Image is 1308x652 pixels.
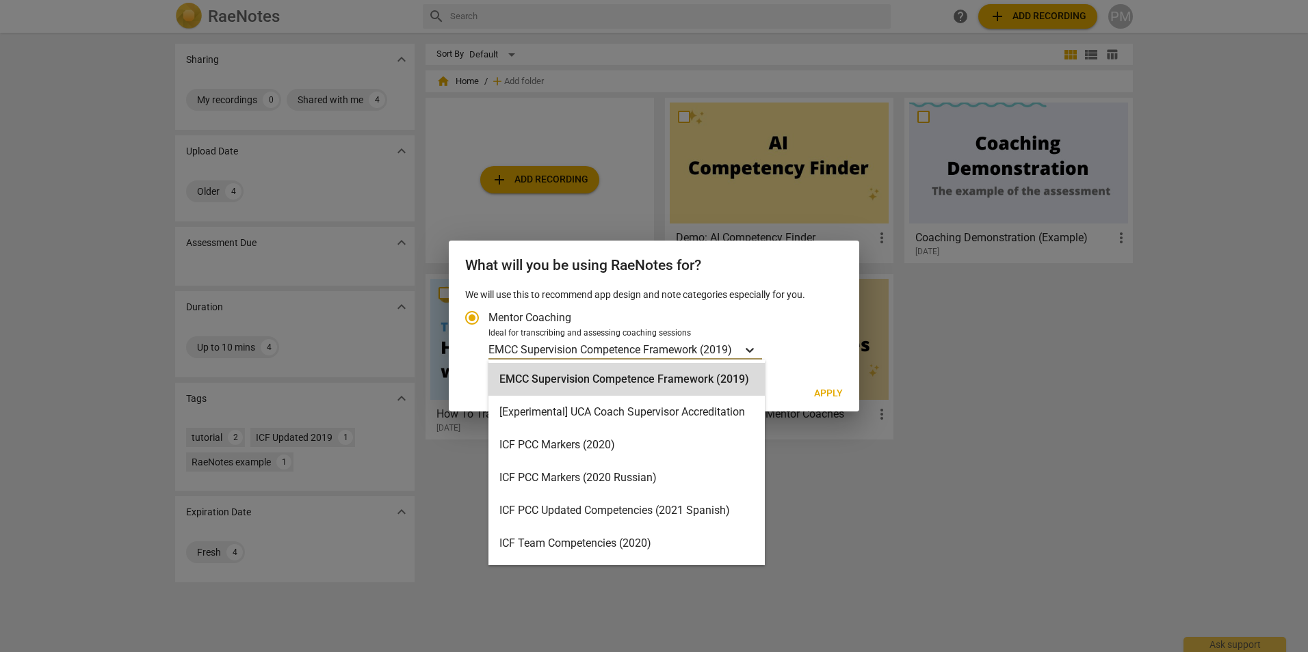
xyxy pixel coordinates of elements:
[465,257,843,274] h2: What will you be using RaeNotes for?
[488,396,765,429] div: [Experimental] UCA Coach Supervisor Accreditation
[488,527,765,560] div: ICF Team Competencies (2020)
[465,301,843,359] div: Account type
[733,343,736,356] input: Ideal for transcribing and assessing coaching sessionsEMCC Supervision Competence Framework (2019)
[488,363,765,396] div: EMCC Supervision Competence Framework (2019)
[488,560,765,593] div: ICF Updated Competencies (2019 Japanese)
[465,288,843,302] p: We will use this to recommend app design and note categories especially for you.
[488,461,765,494] div: ICF PCC Markers (2020 Russian)
[814,387,843,400] span: Apply
[488,342,732,357] p: EMCC Supervision Competence Framework (2019)
[488,494,765,527] div: ICF PCC Updated Competencies (2021 Spanish)
[488,429,765,461] div: ICF PCC Markers (2020)
[488,310,571,325] span: Mentor Coaching
[803,381,854,406] button: Apply
[488,327,839,340] div: Ideal for transcribing and assessing coaching sessions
